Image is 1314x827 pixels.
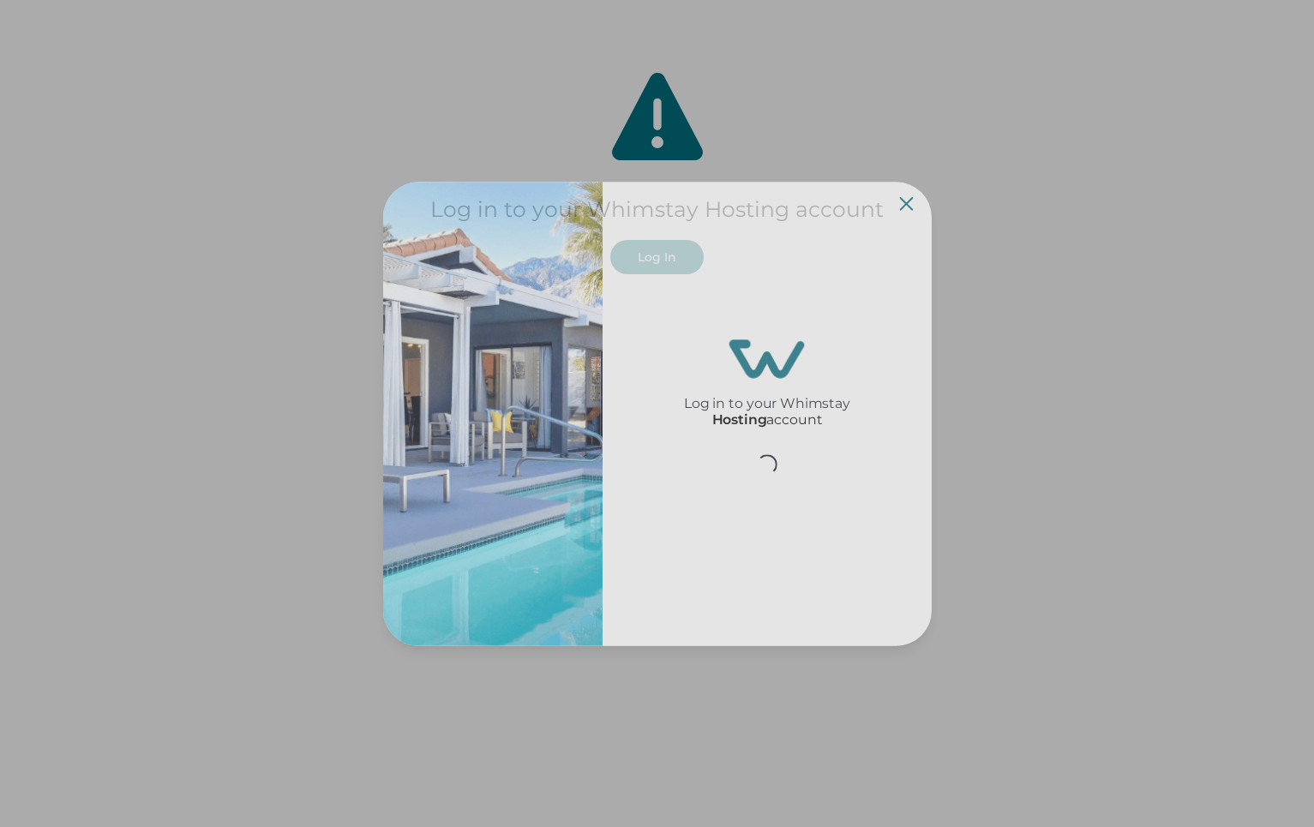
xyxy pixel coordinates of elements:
img: login-logo [729,339,805,378]
p: account [711,411,822,428]
p: Hosting [711,411,766,428]
button: Close [899,196,913,210]
h2: Log in to your Whimstay [684,378,850,411]
img: auth-banner [383,182,603,645]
